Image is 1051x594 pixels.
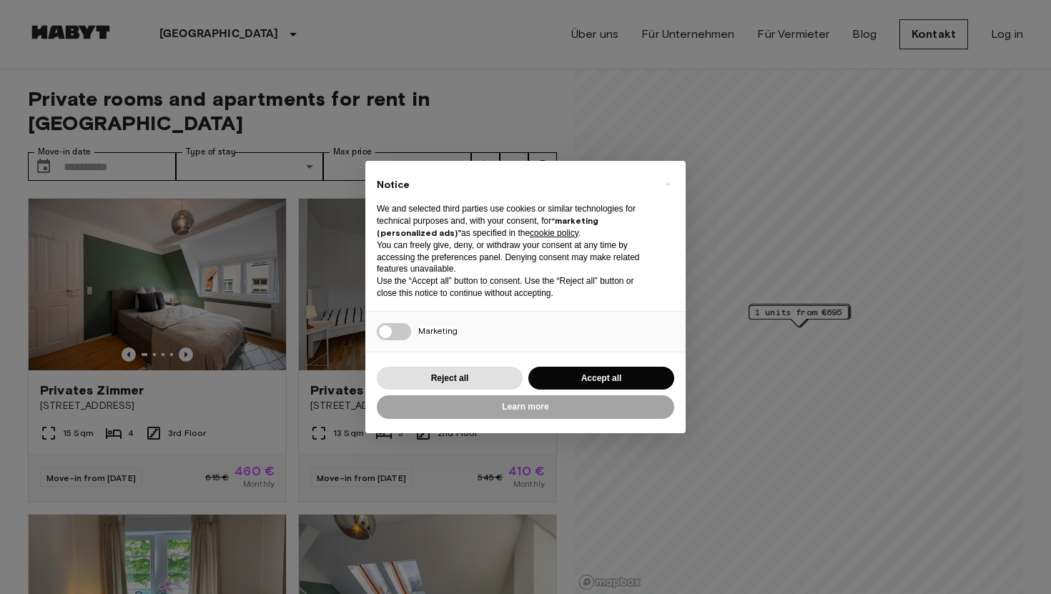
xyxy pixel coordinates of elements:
[418,325,458,336] span: Marketing
[377,178,651,192] h2: Notice
[656,172,679,195] button: Close this notice
[377,395,674,419] button: Learn more
[528,367,674,390] button: Accept all
[665,175,670,192] span: ×
[377,275,651,300] p: Use the “Accept all” button to consent. Use the “Reject all” button or close this notice to conti...
[377,203,651,239] p: We and selected third parties use cookies or similar technologies for technical purposes and, wit...
[530,228,578,238] a: cookie policy
[377,239,651,275] p: You can freely give, deny, or withdraw your consent at any time by accessing the preferences pane...
[377,215,598,238] strong: “marketing (personalized ads)”
[377,367,523,390] button: Reject all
